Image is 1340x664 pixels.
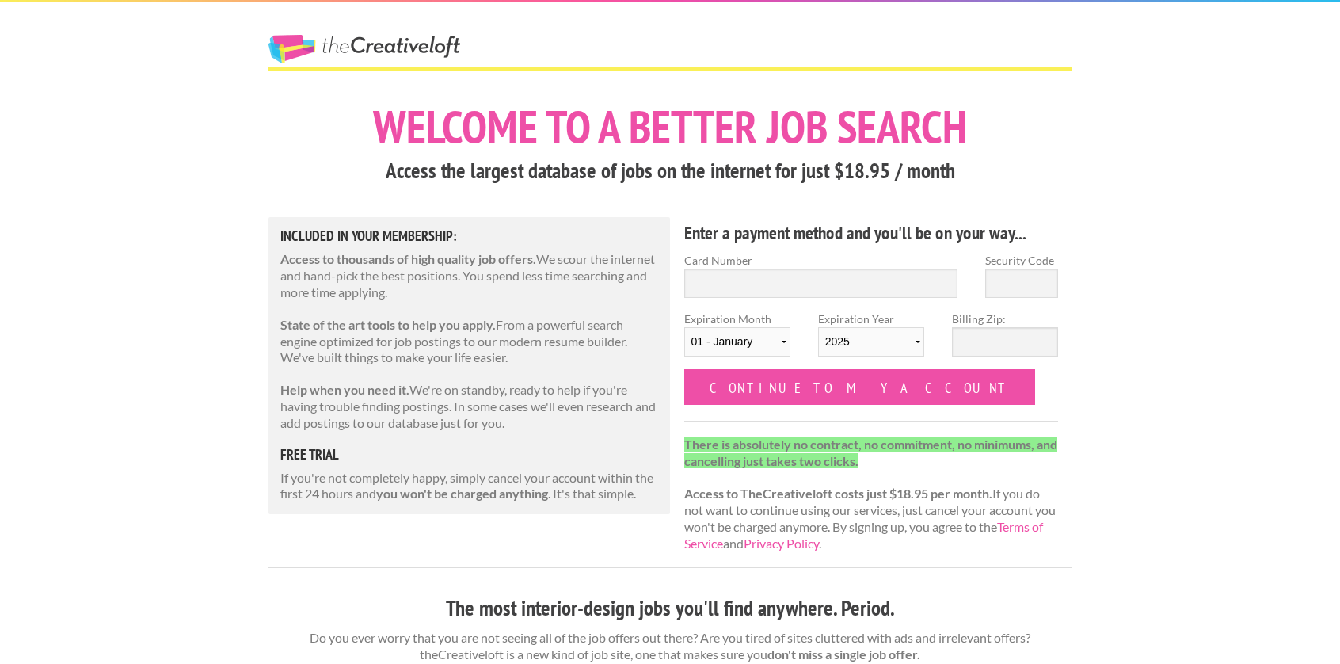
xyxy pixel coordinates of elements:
label: Expiration Month [684,311,790,369]
input: Continue to my account [684,369,1036,405]
label: Card Number [684,252,958,269]
label: Expiration Year [818,311,924,369]
label: Billing Zip: [952,311,1058,327]
a: The Creative Loft [268,35,460,63]
p: We scour the internet and hand-pick the best positions. You spend less time searching and more ti... [280,251,659,300]
select: Expiration Year [818,327,924,357]
select: Expiration Month [684,327,790,357]
a: Terms of Service [684,519,1043,551]
a: Privacy Policy [744,536,819,551]
label: Security Code [985,252,1058,269]
p: From a powerful search engine optimized for job postings to our modern resume builder. We've buil... [280,317,659,366]
h1: Welcome to a better job search [268,104,1072,150]
p: If you do not want to continue using our services, just cancel your account you won't be charged ... [684,437,1059,552]
h3: The most interior-design jobs you'll find anywhere. Period. [268,593,1072,624]
strong: Access to thousands of high quality job offers. [280,251,536,266]
p: If you're not completely happy, simply cancel your account within the first 24 hours and . It's t... [280,470,659,503]
strong: Access to TheCreativeloft costs just $18.95 per month. [684,486,992,501]
strong: There is absolutely no contract, no commitment, no minimums, and cancelling just takes two clicks. [684,437,1057,468]
h5: Included in Your Membership: [280,229,659,243]
h4: Enter a payment method and you'll be on your way... [684,220,1059,246]
strong: don't miss a single job offer. [767,647,920,662]
h3: Access the largest database of jobs on the internet for just $18.95 / month [268,156,1072,186]
p: We're on standby, ready to help if you're having trouble finding postings. In some cases we'll ev... [280,382,659,431]
strong: State of the art tools to help you apply. [280,317,496,332]
strong: you won't be charged anything [376,486,548,501]
h5: free trial [280,448,659,462]
strong: Help when you need it. [280,382,409,397]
